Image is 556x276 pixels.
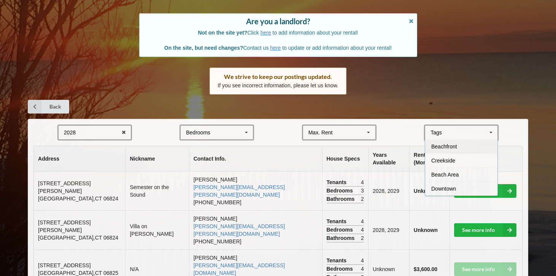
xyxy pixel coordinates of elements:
[218,82,338,89] p: If you see incorrect information, please let us know.
[194,184,285,198] a: [PERSON_NAME][EMAIL_ADDRESS][PERSON_NAME][DOMAIN_NAME]
[327,195,357,203] span: Bathrooms
[164,45,392,51] span: Contact us to update or add information about your rental!
[64,130,76,135] div: 2028
[431,144,457,150] span: Beachfront
[361,234,364,242] span: 2
[327,218,349,225] span: Tenants
[454,223,516,237] a: See more info
[327,178,349,186] span: Tenants
[28,100,69,114] a: Back
[261,30,271,36] a: here
[38,180,91,194] span: [STREET_ADDRESS][PERSON_NAME]
[409,146,450,172] th: Rent (Monthly)
[38,270,118,276] span: [GEOGRAPHIC_DATA] , CT 06825
[38,235,118,241] span: [GEOGRAPHIC_DATA] , CT 06824
[198,30,358,36] span: Click to add information about your rental!
[327,257,349,264] span: Tenants
[414,188,438,194] b: Unknown
[368,172,409,210] td: 2028, 2029
[327,187,355,194] span: Bedrooms
[361,257,364,264] span: 4
[368,210,409,249] td: 2028, 2029
[361,226,364,233] span: 4
[368,146,409,172] th: Years Available
[125,146,189,172] th: Nickname
[125,172,189,210] td: Semester on the Sound
[194,262,285,276] a: [PERSON_NAME][EMAIL_ADDRESS][DOMAIN_NAME]
[361,178,364,186] span: 4
[164,45,243,51] b: On the site, but need changes?
[198,30,248,36] b: Not on the site yet?
[38,196,118,202] span: [GEOGRAPHIC_DATA] , CT 06824
[218,73,338,80] div: We strive to keep our postings updated.
[189,146,322,172] th: Contact Info.
[308,130,333,135] div: Max. Rent
[361,187,364,194] span: 3
[38,262,91,268] span: [STREET_ADDRESS]
[431,172,459,178] span: Beach Area
[327,265,355,273] span: Bedrooms
[34,146,125,172] th: Address
[327,226,355,233] span: Bedrooms
[189,210,322,249] td: [PERSON_NAME] [PHONE_NUMBER]
[361,195,364,203] span: 2
[361,265,364,273] span: 4
[327,234,357,242] span: Bathrooms
[431,158,455,164] span: Creekside
[194,223,285,237] a: [PERSON_NAME][EMAIL_ADDRESS][PERSON_NAME][DOMAIN_NAME]
[270,45,281,51] a: here
[431,186,456,192] span: Downtown
[414,227,438,233] b: Unknown
[186,130,210,135] div: Bedrooms
[38,219,91,233] span: [STREET_ADDRESS][PERSON_NAME]
[361,218,364,225] span: 4
[414,266,437,272] b: $3,600.00
[125,210,189,249] td: Villa on [PERSON_NAME]
[189,172,322,210] td: [PERSON_NAME] [PHONE_NUMBER]
[147,17,409,25] div: Are you a landlord?
[322,146,368,172] th: House Specs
